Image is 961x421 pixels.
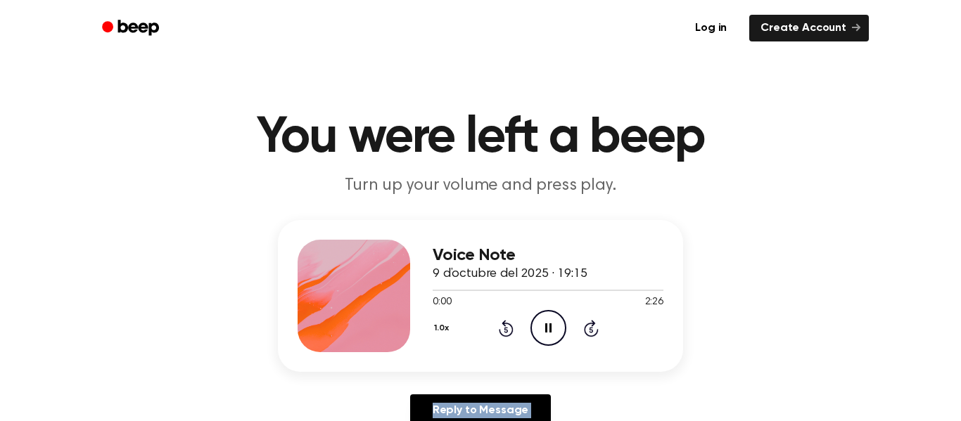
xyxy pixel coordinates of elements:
[433,295,451,310] span: 0:00
[92,15,172,42] a: Beep
[681,12,741,44] a: Log in
[433,268,587,280] span: 9 d’octubre del 2025 · 19:15
[433,246,663,265] h3: Voice Note
[749,15,869,41] a: Create Account
[210,174,751,197] p: Turn up your volume and press play.
[433,316,454,340] button: 1.0x
[645,295,663,310] span: 2:26
[120,112,841,163] h1: You were left a beep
